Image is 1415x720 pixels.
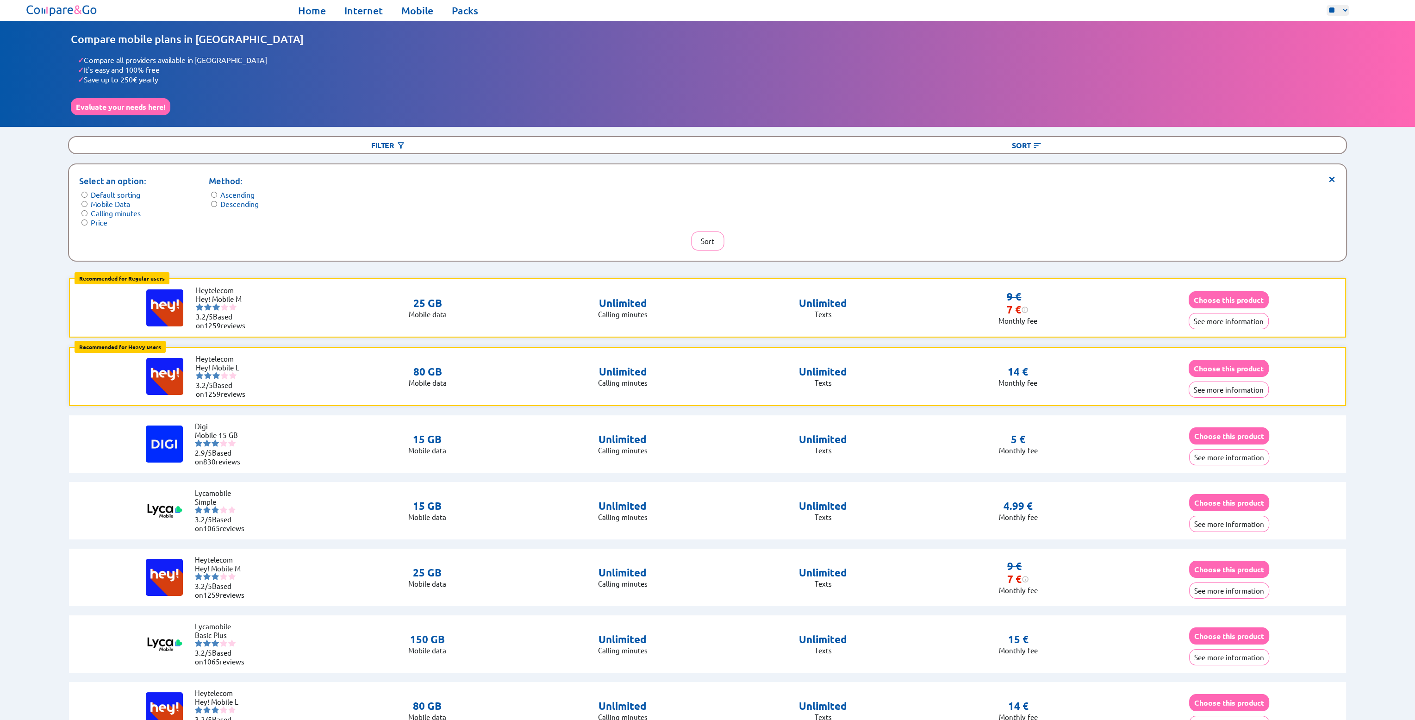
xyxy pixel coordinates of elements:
p: 4.99 € [1004,500,1033,513]
p: Unlimited [799,365,847,378]
img: starnr2 [204,303,212,311]
img: information [1022,576,1029,583]
span: 3.2/5 [195,582,212,590]
a: Choose this product [1189,364,1269,373]
li: Hey! Mobile L [196,363,251,372]
a: Choose this product [1189,498,1269,507]
a: Home [298,4,325,17]
s: 9 € [1007,290,1021,303]
p: Calling minutes [598,378,648,387]
a: Mobile [401,4,433,17]
img: starnr4 [221,303,228,311]
img: starnr4 [220,573,227,580]
button: Choose this product [1189,360,1269,377]
p: Monthly fee [998,316,1037,325]
li: Lycamobile [195,622,250,631]
img: starnr2 [203,639,211,647]
img: starnr4 [220,639,227,647]
a: Packs [451,4,478,17]
p: Unlimited [799,500,847,513]
p: Unlimited [598,633,648,646]
li: Mobile 15 GB [195,431,250,439]
button: Choose this product [1189,291,1269,308]
p: Monthly fee [999,586,1038,595]
li: It's easy and 100% free [78,65,1344,75]
div: Sort [708,137,1346,153]
a: See more information [1189,653,1269,662]
img: starnr5 [228,439,236,447]
p: 5 € [1011,433,1025,446]
img: starnr4 [220,439,227,447]
p: Monthly fee [999,646,1038,655]
img: starnr2 [204,372,212,379]
p: 25 GB [408,566,446,579]
img: starnr3 [212,303,220,311]
span: 1065 [203,657,220,666]
img: starnr5 [228,506,236,513]
p: Mobile data [409,310,447,319]
p: Unlimited [598,365,648,378]
img: starnr5 [229,303,237,311]
button: Choose this product [1189,427,1269,445]
a: Choose this product [1189,632,1269,640]
img: starnr3 [212,372,220,379]
img: starnr4 [220,506,227,513]
a: Choose this product [1189,565,1269,574]
a: Internet [344,4,382,17]
button: See more information [1189,649,1269,665]
li: Save up to 250€ yearly [78,75,1344,84]
label: Mobile Data [91,199,130,208]
p: Monthly fee [999,446,1038,455]
p: Method: [209,175,259,188]
img: starnr5 [228,706,236,714]
a: See more information [1189,317,1269,326]
button: Choose this product [1189,694,1269,711]
a: See more information [1189,586,1269,595]
li: Compare all providers available in [GEOGRAPHIC_DATA] [78,55,1344,65]
p: Calling minutes [598,646,648,655]
button: Evaluate your needs here! [71,98,170,115]
img: starnr5 [229,372,237,379]
a: Choose this product [1189,432,1269,440]
span: 3.2/5 [195,515,212,524]
img: Button open the filtering menu [396,141,405,150]
img: starnr2 [203,439,211,447]
p: Calling minutes [598,446,648,455]
p: Unlimited [799,297,847,310]
img: starnr3 [212,639,219,647]
p: Texts [799,513,847,521]
p: 15 GB [408,500,446,513]
p: Unlimited [799,433,847,446]
img: Logo of Digi [146,426,183,463]
p: 80 GB [408,700,446,713]
a: See more information [1189,520,1269,528]
span: 1259 [204,389,221,398]
li: Based on reviews [196,381,251,398]
p: Texts [799,646,847,655]
img: starnr1 [195,706,202,714]
p: Calling minutes [598,310,648,319]
p: Unlimited [598,500,648,513]
span: ✓ [78,55,84,65]
p: Mobile data [408,446,446,455]
li: Simple [195,497,250,506]
img: starnr2 [203,573,211,580]
p: 15 € [1008,633,1029,646]
p: Texts [799,579,847,588]
img: Logo of Heytelecom [146,289,183,326]
img: starnr3 [212,706,219,714]
p: Calling minutes [598,513,648,521]
s: 9 € [1007,560,1022,572]
label: Descending [220,199,259,208]
img: information [1021,306,1029,313]
img: Button open the sorting menu [1033,141,1042,150]
img: starnr4 [220,706,227,714]
h1: Compare mobile plans in [GEOGRAPHIC_DATA] [71,32,1344,46]
label: Price [91,218,107,227]
img: starnr1 [196,372,203,379]
span: 3.2/5 [196,381,213,389]
li: Heytelecom [196,354,251,363]
img: Logo of Compare&Go [25,2,99,19]
li: Based on reviews [195,648,250,666]
p: Unlimited [598,297,648,310]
